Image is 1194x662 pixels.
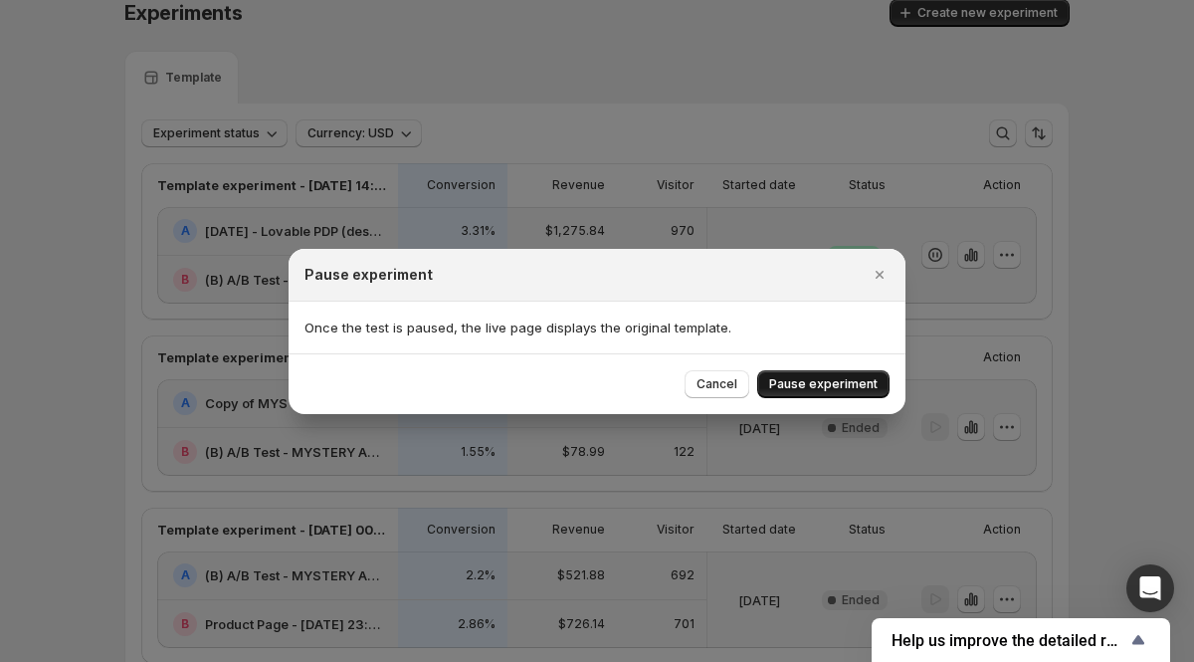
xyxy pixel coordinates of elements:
[304,318,890,337] p: Once the test is paused, the live page displays the original template.
[757,370,890,398] button: Pause experiment
[866,261,894,289] button: Close
[685,370,749,398] button: Cancel
[892,628,1150,652] button: Show survey - Help us improve the detailed report for A/B campaigns
[769,376,878,392] span: Pause experiment
[892,631,1126,650] span: Help us improve the detailed report for A/B campaigns
[696,376,737,392] span: Cancel
[304,265,433,285] h2: Pause experiment
[1126,564,1174,612] div: Open Intercom Messenger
